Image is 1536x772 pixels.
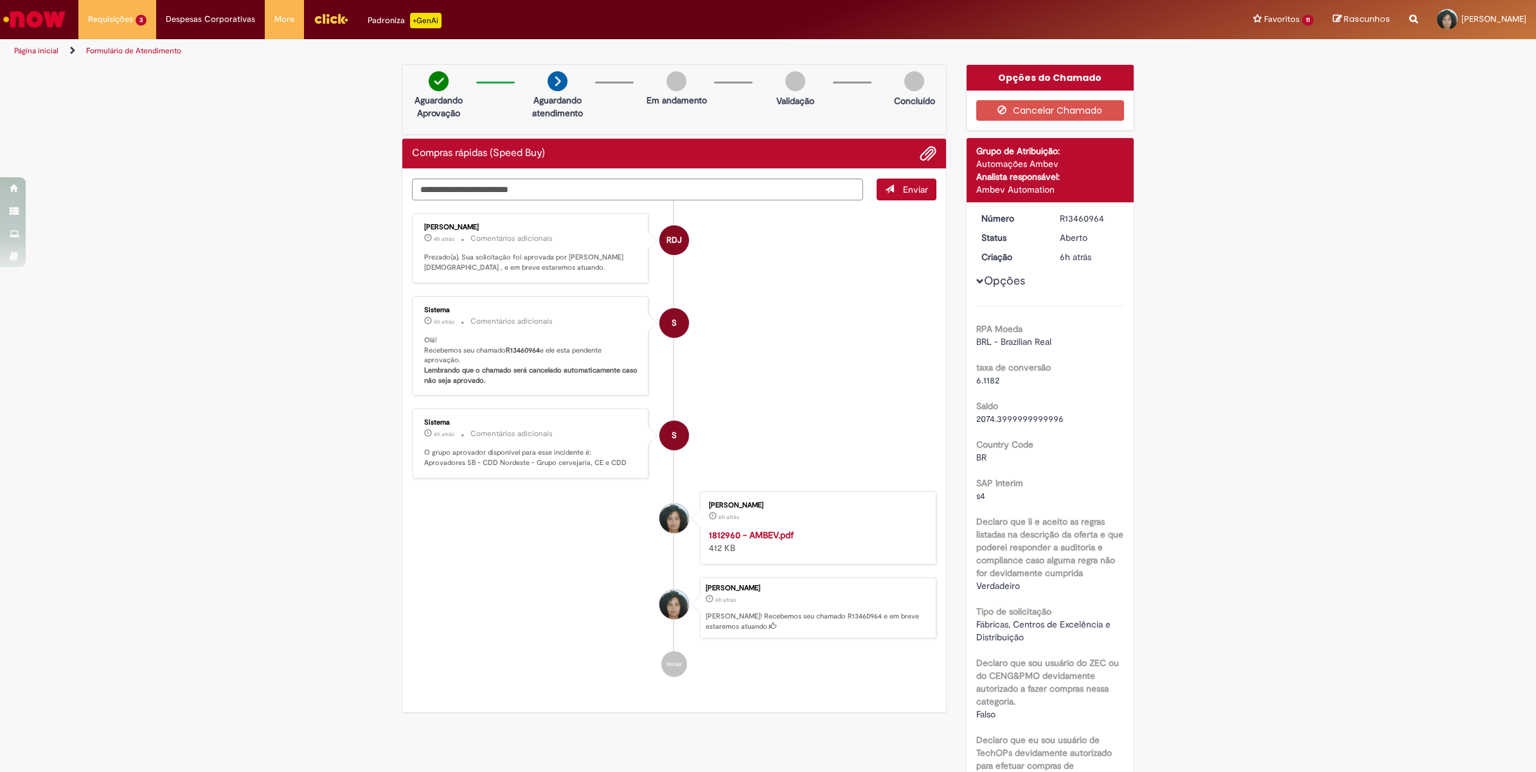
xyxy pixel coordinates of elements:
[976,170,1125,183] div: Analista responsável:
[672,308,677,338] span: S
[972,231,1051,244] dt: Status
[976,618,1113,643] span: Fábricas, Centros de Excelência e Distribuição
[1302,15,1314,26] span: 11
[14,46,58,56] a: Página inicial
[424,224,638,231] div: [PERSON_NAME]
[410,13,442,28] p: +GenAi
[659,590,689,619] div: Rafaela Alvina Barata
[470,316,553,327] small: Comentários adicionais
[709,529,794,541] a: 1812960 - AMBEV.pdf
[706,584,929,592] div: [PERSON_NAME]
[776,94,814,107] p: Validação
[1060,212,1120,225] div: R13460964
[166,13,255,26] span: Despesas Corporativas
[1333,13,1390,26] a: Rascunhos
[412,148,545,159] h2: Compras rápidas (Speed Buy) Histórico de tíquete
[434,235,454,243] time: 29/08/2025 11:09:04
[976,183,1125,196] div: Ambev Automation
[434,430,454,438] time: 29/08/2025 09:10:47
[424,335,638,386] p: Olá! Recebemos seu chamado e ele esta pendente aprovação.
[976,580,1020,592] span: Verdadeiro
[785,71,805,91] img: img-circle-grey.png
[976,100,1125,121] button: Cancelar Chamado
[709,529,923,554] div: 412 KB
[976,708,996,720] span: Falso
[666,71,686,91] img: img-circle-grey.png
[976,516,1123,579] b: Declaro que li e aceito as regras listadas na descrição da oferta e que poderei responder a audit...
[548,71,567,91] img: arrow-next.png
[659,504,689,533] div: Rafaela Alvina Barata
[424,365,639,385] b: Lembrando que o chamado será cancelado automaticamente caso não seja aprovado.
[434,235,454,243] span: 4h atrás
[976,657,1119,707] b: Declaro que sou usuário do ZEC ou do CENG&PMO devidamente autorizado a fazer compras nessa catego...
[715,596,736,604] span: 6h atrás
[976,323,1023,335] b: RPA Moeda
[506,346,540,355] b: R13460964
[976,452,987,463] span: BR
[1,6,67,32] img: ServiceNow
[1264,13,1299,26] span: Favoritos
[1344,13,1390,25] span: Rascunhos
[1461,13,1526,24] span: [PERSON_NAME]
[972,212,1051,225] dt: Número
[715,596,736,604] time: 29/08/2025 09:10:37
[424,252,638,272] p: Prezado(a), Sua solicitação foi aprovada por [PERSON_NAME][DEMOGRAPHIC_DATA] , e em breve estarem...
[424,419,638,426] div: Sistema
[434,430,454,438] span: 6h atrás
[434,318,454,326] span: 6h atrás
[10,39,1014,63] ul: Trilhas de página
[920,145,936,162] button: Adicionar anexos
[976,362,1051,373] b: taxa de conversão
[407,94,470,119] p: Aguardando Aprovação
[904,71,924,91] img: img-circle-grey.png
[976,477,1023,489] b: SAP Interim
[659,308,689,338] div: System
[274,13,294,26] span: More
[136,15,147,26] span: 3
[976,145,1125,157] div: Grupo de Atribuição:
[903,184,928,195] span: Enviar
[666,225,682,256] span: RDJ
[976,490,985,502] span: s4
[972,250,1051,263] dt: Criação
[1060,251,1091,263] span: 6h atrás
[470,233,553,244] small: Comentários adicionais
[976,336,1051,347] span: BRL - Brazilian Real
[412,200,936,690] ul: Histórico de tíquete
[706,611,929,631] p: [PERSON_NAME]! Recebemos seu chamado R13460964 e em breve estaremos atuando.
[672,420,677,451] span: S
[709,502,923,509] div: [PERSON_NAME]
[967,65,1134,91] div: Opções do Chamado
[976,413,1064,425] span: 2074.3999999999996
[424,306,638,314] div: Sistema
[412,179,863,201] textarea: Digite sua mensagem aqui...
[86,46,181,56] a: Formulário de Atendimento
[877,179,936,200] button: Enviar
[976,400,998,412] b: Saldo
[976,157,1125,170] div: Automações Ambev
[429,71,449,91] img: check-circle-green.png
[314,9,348,28] img: click_logo_yellow_360x200.png
[1060,231,1120,244] div: Aberto
[526,94,589,119] p: Aguardando atendimento
[894,94,935,107] p: Concluído
[434,318,454,326] time: 29/08/2025 09:10:51
[88,13,133,26] span: Requisições
[1060,251,1091,263] time: 29/08/2025 09:10:37
[647,94,707,107] p: Em andamento
[1060,250,1120,263] div: 29/08/2025 09:10:37
[424,448,638,468] p: O grupo aprovador disponível para esse incidente é: Aprovadores SB - CDD Nordeste - Grupo cerveja...
[976,374,999,386] span: 6.1182
[719,513,739,521] time: 29/08/2025 09:10:35
[976,606,1051,617] b: Tipo de solicitação
[719,513,739,521] span: 6h atrás
[412,577,936,639] li: Rafaela Alvina Barata
[470,428,553,439] small: Comentários adicionais
[368,13,442,28] div: Padroniza
[976,439,1033,450] b: Country Code
[659,225,689,255] div: Rafaela De Jesus Pereira
[659,421,689,450] div: System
